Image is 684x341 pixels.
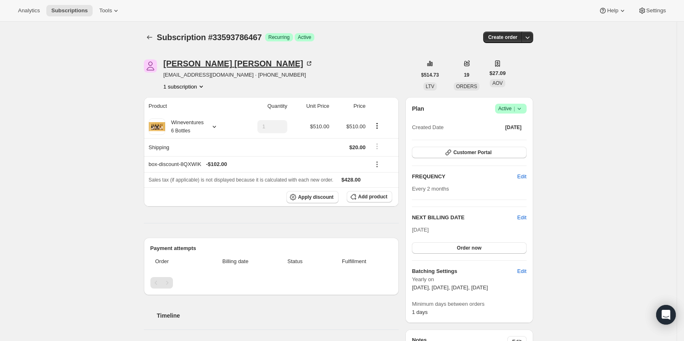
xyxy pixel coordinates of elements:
[51,7,88,14] span: Subscriptions
[412,186,449,192] span: Every 2 months
[13,5,45,16] button: Analytics
[274,257,316,266] span: Status
[144,59,157,73] span: Philip Goodwin
[457,245,482,251] span: Order now
[500,122,527,133] button: [DATE]
[459,69,474,81] button: 19
[18,7,40,14] span: Analytics
[164,82,205,91] button: Product actions
[412,173,517,181] h2: FREQUENCY
[149,177,334,183] span: Sales tax (if applicable) is not displayed because it is calculated with each new order.
[206,160,227,168] span: - $102.00
[594,5,631,16] button: Help
[237,97,290,115] th: Quantity
[412,275,526,284] span: Yearly on
[514,105,515,112] span: |
[370,121,384,130] button: Product actions
[412,214,517,222] h2: NEXT BILLING DATE
[268,34,290,41] span: Recurring
[332,97,368,115] th: Price
[171,128,191,134] small: 6 Bottles
[412,147,526,158] button: Customer Portal
[488,34,517,41] span: Create order
[164,59,313,68] div: [PERSON_NAME] [PERSON_NAME]
[144,138,238,156] th: Shipping
[157,311,399,320] h2: Timeline
[646,7,666,14] span: Settings
[492,80,502,86] span: AOV
[164,71,313,79] span: [EMAIL_ADDRESS][DOMAIN_NAME] · [PHONE_NUMBER]
[412,123,443,132] span: Created Date
[453,149,491,156] span: Customer Portal
[99,7,112,14] span: Tools
[517,267,526,275] span: Edit
[150,277,393,289] nav: Pagination
[426,84,434,89] span: LTV
[149,160,366,168] div: box-discount-8QXWIK
[505,124,522,131] span: [DATE]
[483,32,522,43] button: Create order
[656,305,676,325] div: Open Intercom Messenger
[517,214,526,222] button: Edit
[370,142,384,151] button: Shipping actions
[607,7,618,14] span: Help
[321,257,387,266] span: Fulfillment
[341,177,361,183] span: $428.00
[286,191,339,203] button: Apply discount
[498,105,523,113] span: Active
[157,33,262,42] span: Subscription #33593786467
[412,284,488,291] span: [DATE], [DATE], [DATE], [DATE]
[412,267,517,275] h6: Batching Settings
[298,34,311,41] span: Active
[144,32,155,43] button: Subscriptions
[489,69,506,77] span: $27.09
[633,5,671,16] button: Settings
[416,69,444,81] button: $514.73
[517,173,526,181] span: Edit
[144,97,238,115] th: Product
[412,309,427,315] span: 1 days
[165,118,204,135] div: Wineventures
[349,144,366,150] span: $20.00
[346,123,366,130] span: $510.00
[421,72,439,78] span: $514.73
[150,244,393,252] h2: Payment attempts
[456,84,477,89] span: ORDERS
[46,5,93,16] button: Subscriptions
[412,227,429,233] span: [DATE]
[412,242,526,254] button: Order now
[150,252,200,271] th: Order
[358,193,387,200] span: Add product
[310,123,330,130] span: $510.00
[512,265,531,278] button: Edit
[464,72,469,78] span: 19
[347,191,392,202] button: Add product
[412,105,424,113] h2: Plan
[202,257,269,266] span: Billing date
[412,300,526,308] span: Minimum days between orders
[94,5,125,16] button: Tools
[512,170,531,183] button: Edit
[298,194,334,200] span: Apply discount
[290,97,332,115] th: Unit Price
